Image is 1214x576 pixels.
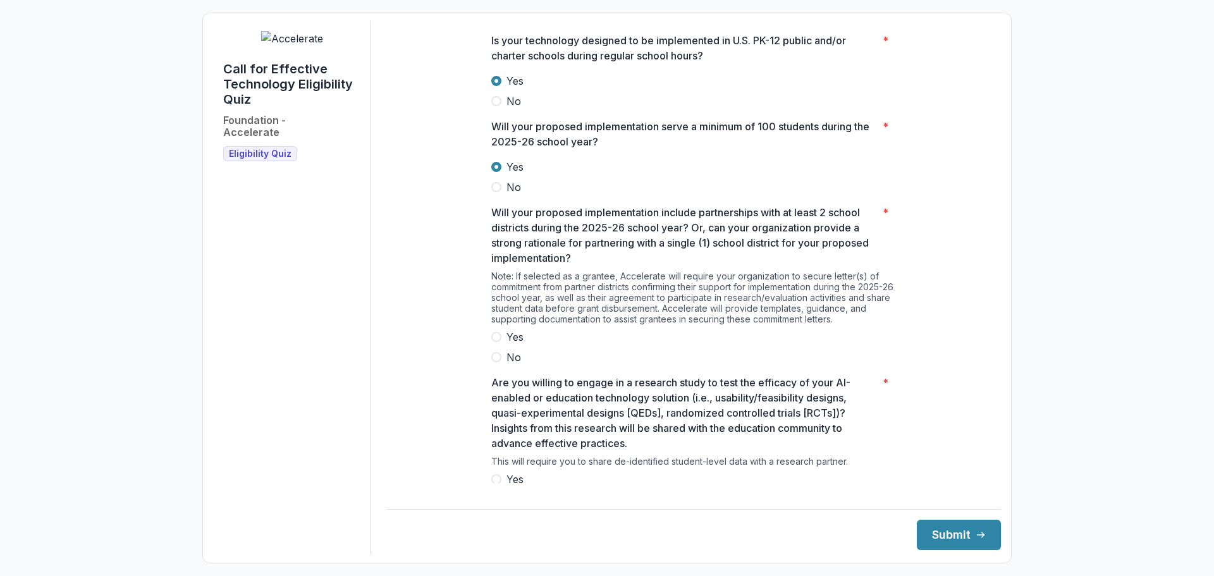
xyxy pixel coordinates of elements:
button: Submit [917,520,1001,550]
span: No [506,94,521,109]
span: Yes [506,159,524,175]
img: Accelerate [261,31,323,46]
span: No [506,350,521,365]
span: Yes [506,329,524,345]
span: Eligibility Quiz [229,149,291,159]
div: This will require you to share de-identified student-level data with a research partner. [491,456,896,472]
p: Will your proposed implementation include partnerships with at least 2 school districts during th... [491,205,878,266]
h2: Foundation - Accelerate [223,114,286,138]
p: Will your proposed implementation serve a minimum of 100 students during the 2025-26 school year? [491,119,878,149]
h1: Call for Effective Technology Eligibility Quiz [223,61,360,107]
span: Yes [506,73,524,89]
p: Are you willing to engage in a research study to test the efficacy of your AI-enabled or educatio... [491,375,878,451]
span: No [506,180,521,195]
p: Is your technology designed to be implemented in U.S. PK-12 public and/or charter schools during ... [491,33,878,63]
span: Yes [506,472,524,487]
div: Note: If selected as a grantee, Accelerate will require your organization to secure letter(s) of ... [491,271,896,329]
